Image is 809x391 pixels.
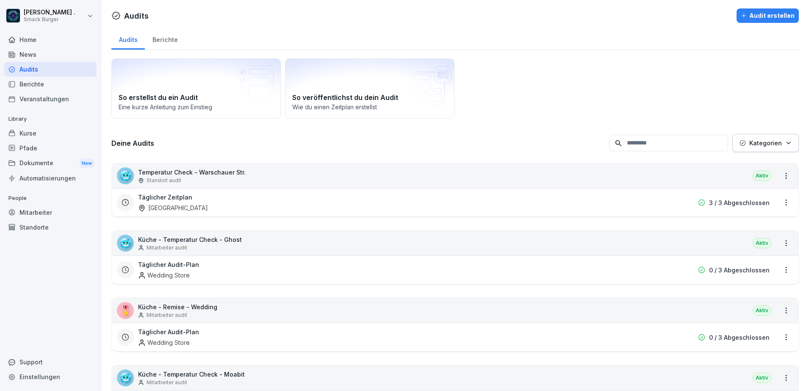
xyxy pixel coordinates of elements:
[24,9,75,16] p: [PERSON_NAME] .
[117,167,134,184] div: 🥶
[709,198,770,207] p: 3 / 3 Abgeschlossen
[138,302,217,311] p: Küche - Remise - Wedding
[4,369,97,384] a: Einstellungen
[111,58,281,119] a: So erstellst du ein AuditEine kurze Anleitung zum Einstieg
[80,158,94,168] div: New
[111,28,145,50] a: Audits
[292,92,447,103] h2: So veröffentlichst du dein Audit
[147,244,187,252] p: Mitarbeiter audit
[138,370,245,379] p: Küche - Temperatur Check - Moabit
[753,305,771,316] div: Aktiv
[285,58,454,119] a: So veröffentlichst du dein AuditWie du einen Zeitplan erstellst
[4,126,97,141] a: Kurse
[737,8,799,23] button: Audit erstellen
[741,11,795,20] div: Audit erstellen
[292,103,447,111] p: Wie du einen Zeitplan erstellst
[119,103,274,111] p: Eine kurze Anleitung zum Einstieg
[147,177,181,184] p: Standort audit
[138,168,246,177] p: Temperatur Check - Warschauer Str.
[709,266,770,275] p: 0 / 3 Abgeschlossen
[119,92,274,103] h2: So erstellst du ein Audit
[117,369,134,386] div: 🥶
[709,333,770,342] p: 0 / 3 Abgeschlossen
[138,193,192,202] h3: Täglicher Zeitplan
[4,220,97,235] a: Standorte
[4,77,97,92] a: Berichte
[4,47,97,62] a: News
[4,191,97,205] p: People
[732,134,799,152] button: Kategorien
[138,260,199,269] h3: Täglicher Audit-Plan
[117,302,134,319] div: 🎖️
[4,205,97,220] a: Mitarbeiter
[4,112,97,126] p: Library
[749,139,782,147] p: Kategorien
[124,10,149,22] h1: Audits
[4,171,97,186] a: Automatisierungen
[138,271,190,280] div: Wedding Store
[4,155,97,171] div: Dokumente
[4,62,97,77] a: Audits
[138,327,199,336] h3: Täglicher Audit-Plan
[4,155,97,171] a: DokumenteNew
[753,238,771,248] div: Aktiv
[753,171,771,181] div: Aktiv
[138,338,190,347] div: Wedding Store
[4,141,97,155] a: Pfade
[147,379,187,386] p: Mitarbeiter audit
[4,92,97,106] a: Veranstaltungen
[145,28,185,50] a: Berichte
[4,32,97,47] a: Home
[138,235,242,244] p: Küche - Temperatur Check - Ghost
[111,139,605,148] h3: Deine Audits
[4,355,97,369] div: Support
[147,311,187,319] p: Mitarbeiter audit
[753,373,771,383] div: Aktiv
[117,235,134,252] div: 🥶
[24,17,75,22] p: Smack Burger
[138,203,208,212] div: [GEOGRAPHIC_DATA]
